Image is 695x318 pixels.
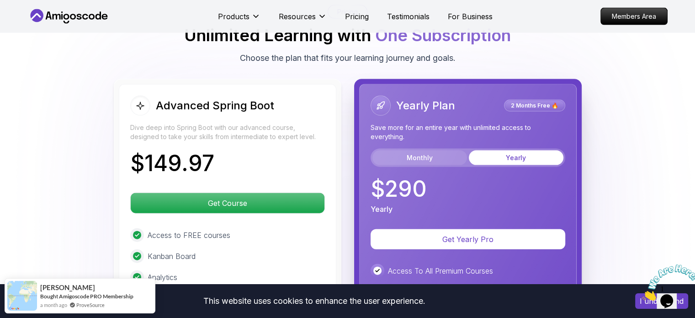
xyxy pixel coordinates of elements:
p: Members Area [601,8,667,25]
span: One Subscription [375,25,511,45]
button: Accept cookies [635,293,688,309]
a: Get Course [130,199,325,208]
a: Testimonials [387,11,430,22]
button: Get Yearly Pro [371,229,565,249]
button: Yearly [469,151,563,165]
p: Save more for an entire year with unlimited access to everything. [371,123,565,141]
p: Access to FREE courses [148,230,230,241]
p: Dive deep into Spring Boot with our advanced course, designed to take your skills from intermedia... [130,123,325,141]
a: Pricing [345,11,369,22]
a: ProveSource [76,301,105,309]
p: Choose the plan that fits your learning journey and goals. [240,52,456,65]
img: provesource social proof notification image [7,281,37,311]
p: $ 290 [371,178,427,200]
span: a month ago [40,301,67,309]
h2: Yearly Plan [396,98,455,113]
h2: Unlimited Learning with [184,26,511,44]
p: Access To All Premium Courses [388,265,493,276]
button: Resources [279,11,327,29]
a: For Business [448,11,493,22]
p: Yearly [371,204,393,215]
button: Products [218,11,260,29]
p: Analytics [148,272,177,283]
a: Get Yearly Pro [371,235,565,244]
p: Get Course [131,193,324,213]
span: 1 [4,4,7,11]
span: [PERSON_NAME] [40,284,95,291]
a: Members Area [600,8,668,25]
p: 2 Months Free 🔥 [505,101,564,110]
a: Amigoscode PRO Membership [59,293,133,300]
span: Bought [40,293,58,300]
p: Products [218,11,249,22]
p: Kanban Board [148,251,196,262]
p: Resources [279,11,316,22]
div: This website uses cookies to enhance the user experience. [7,291,621,311]
iframe: chat widget [638,261,695,304]
img: Chat attention grabber [4,4,60,40]
h2: Advanced Spring Boot [156,98,274,113]
button: Get Course [130,193,325,214]
button: Monthly [372,151,467,165]
p: $ 149.97 [130,152,214,174]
